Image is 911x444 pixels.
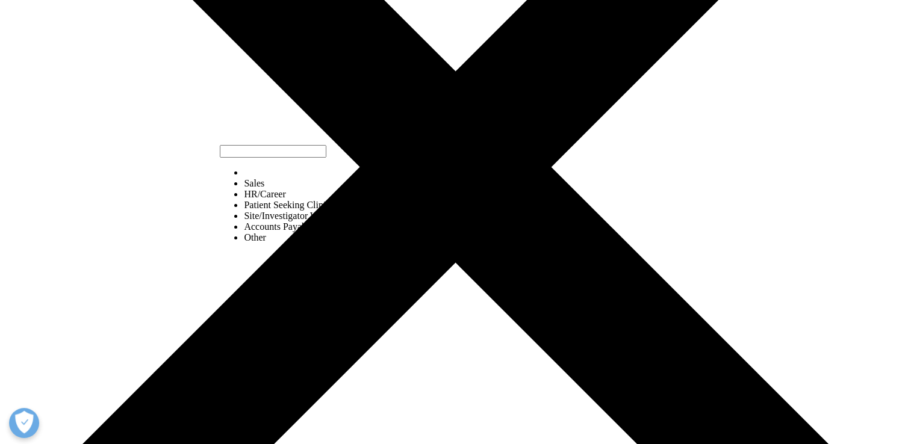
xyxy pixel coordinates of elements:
[244,232,361,243] li: Other
[244,189,361,200] li: HR/Career
[9,408,39,438] button: Open Preferences
[244,200,361,211] li: Patient Seeking Clinical Trials
[244,178,361,189] li: Sales
[244,221,361,232] li: Accounts Payable/Receivable
[244,211,361,221] li: Site/Investigator Waiting List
